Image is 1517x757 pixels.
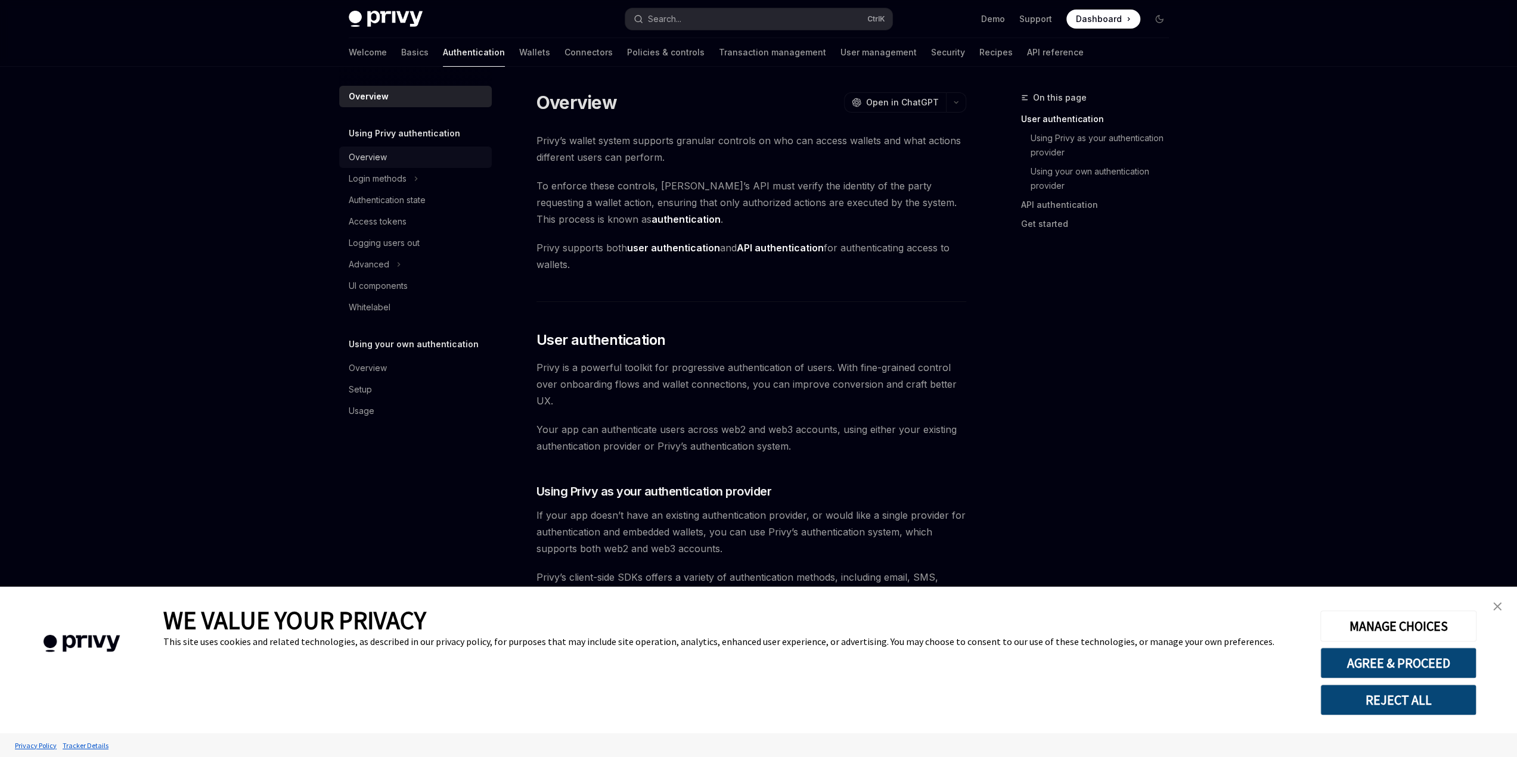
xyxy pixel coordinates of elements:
[339,189,492,211] a: Authentication state
[349,300,390,314] div: Whitelabel
[1021,110,1178,129] a: User authentication
[349,126,460,141] h5: Using Privy authentication
[1320,647,1476,678] button: AGREE & PROCEED
[339,86,492,107] a: Overview
[981,13,1005,25] a: Demo
[1320,684,1476,715] button: REJECT ALL
[627,242,720,254] strong: user authentication
[564,38,613,67] a: Connectors
[349,279,408,293] div: UI components
[163,635,1302,647] div: This site uses cookies and related technologies, as described in our privacy policy, for purposes...
[979,38,1013,67] a: Recipes
[1320,610,1476,641] button: MANAGE CHOICES
[60,735,111,756] a: Tracker Details
[349,337,479,351] h5: Using your own authentication
[1019,13,1052,25] a: Support
[536,483,772,500] span: Using Privy as your authentication provider
[536,569,966,619] span: Privy’s client-side SDKs offers a variety of authentication methods, including email, SMS, passke...
[339,232,492,254] a: Logging users out
[349,150,387,164] div: Overview
[339,147,492,168] a: Overview
[339,400,492,422] a: Usage
[339,275,492,297] a: UI components
[1150,10,1169,29] button: Toggle dark mode
[1493,602,1502,610] img: close banner
[536,359,966,409] span: Privy is a powerful toolkit for progressive authentication of users. With fine-grained control ov...
[1031,129,1178,162] a: Using Privy as your authentication provider
[349,11,423,27] img: dark logo
[536,331,666,350] span: User authentication
[339,211,492,232] a: Access tokens
[1027,38,1084,67] a: API reference
[349,38,387,67] a: Welcome
[349,257,389,272] div: Advanced
[719,38,826,67] a: Transaction management
[625,8,892,30] button: Search...CtrlK
[339,379,492,400] a: Setup
[519,38,550,67] a: Wallets
[1031,162,1178,195] a: Using your own authentication provider
[1076,13,1122,25] span: Dashboard
[840,38,917,67] a: User management
[1033,91,1087,105] span: On this page
[1485,594,1509,618] a: close banner
[163,605,426,635] span: WE VALUE YOUR PRIVACY
[867,14,885,24] span: Ctrl K
[931,38,965,67] a: Security
[627,38,705,67] a: Policies & controls
[349,89,389,104] div: Overview
[1021,214,1178,233] a: Get started
[349,236,420,250] div: Logging users out
[737,242,824,254] strong: API authentication
[349,172,407,186] div: Login methods
[349,404,374,418] div: Usage
[349,193,426,207] div: Authentication state
[648,12,681,26] div: Search...
[401,38,429,67] a: Basics
[1066,10,1140,29] a: Dashboard
[536,177,966,228] span: To enforce these controls, [PERSON_NAME]’s API must verify the identity of the party requesting a...
[536,421,966,454] span: Your app can authenticate users across web2 and web3 accounts, using either your existing authent...
[349,214,407,229] div: Access tokens
[652,213,721,225] strong: authentication
[349,361,387,375] div: Overview
[844,92,946,113] button: Open in ChatGPT
[12,735,60,756] a: Privacy Policy
[536,507,966,557] span: If your app doesn’t have an existing authentication provider, or would like a single provider for...
[18,618,145,669] img: company logo
[866,96,939,108] span: Open in ChatGPT
[339,357,492,379] a: Overview
[536,132,966,166] span: Privy’s wallet system supports granular controls on who can access wallets and what actions diffe...
[1021,195,1178,214] a: API authentication
[339,297,492,318] a: Whitelabel
[443,38,505,67] a: Authentication
[349,382,372,397] div: Setup
[536,92,617,113] h1: Overview
[536,239,966,273] span: Privy supports both and for authenticating access to wallets.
